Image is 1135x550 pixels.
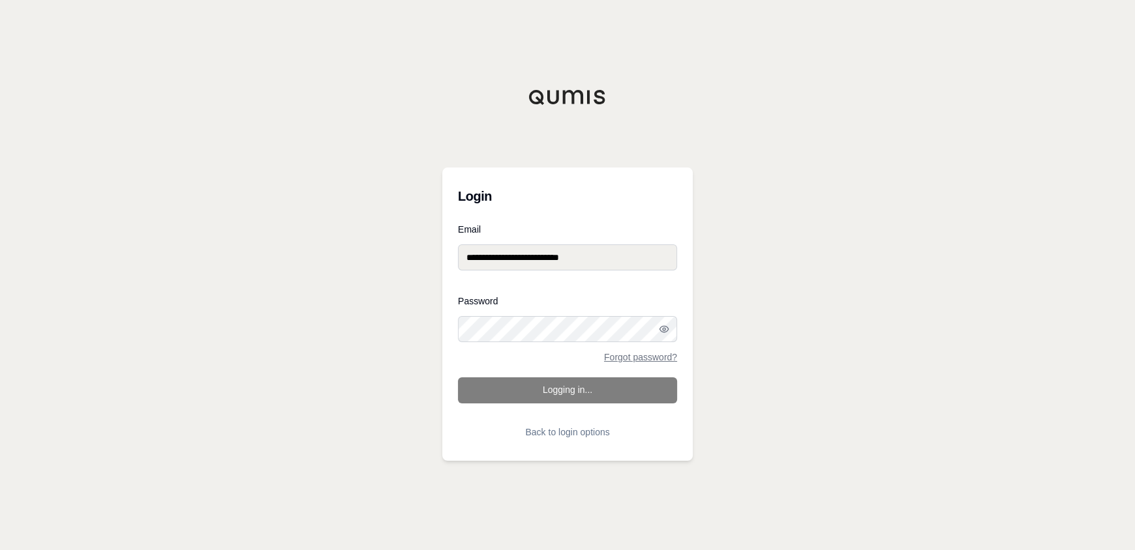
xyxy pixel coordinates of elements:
h3: Login [458,183,677,209]
a: Forgot password? [604,353,677,362]
label: Email [458,225,677,234]
img: Qumis [528,89,607,105]
label: Password [458,297,677,306]
button: Back to login options [458,419,677,445]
